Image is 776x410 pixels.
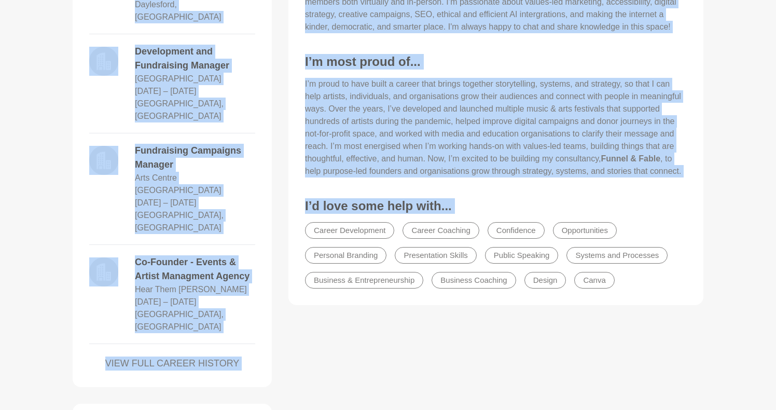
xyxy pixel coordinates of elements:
dd: March 2023 – August 2023 [135,197,197,209]
dd: [GEOGRAPHIC_DATA] [135,73,221,85]
time: [DATE] – [DATE] [135,297,197,306]
time: [DATE] – [DATE] [135,87,197,95]
dd: [GEOGRAPHIC_DATA], [GEOGRAPHIC_DATA] [135,209,255,234]
a: VIEW FULL CAREER HISTORY [89,357,255,371]
dd: [GEOGRAPHIC_DATA], [GEOGRAPHIC_DATA] [135,98,255,122]
dd: March 2024 – August 2024 [135,85,197,98]
img: logo [89,146,118,175]
dd: Development and Fundraising Manager [135,45,255,73]
dd: Fundraising Campaigns Manager [135,144,255,172]
strong: Funnel & Fable [601,154,660,163]
dd: [GEOGRAPHIC_DATA], [GEOGRAPHIC_DATA] [135,308,255,333]
h3: I’d love some help with... [305,198,687,214]
dd: Hear Them [PERSON_NAME] [135,283,247,296]
h3: I’m most proud of... [305,54,687,70]
dd: March 2015 – March 2023 [135,296,197,308]
img: logo [89,257,118,286]
dd: Co-Founder - Events & Artist Managment Agency [135,255,255,283]
dd: Arts Centre [GEOGRAPHIC_DATA] [135,172,255,197]
time: [DATE] – [DATE] [135,198,197,207]
p: I’m proud to have built a career that brings together storytelling, systems, and strategy, so tha... [305,78,687,177]
img: logo [89,47,118,76]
